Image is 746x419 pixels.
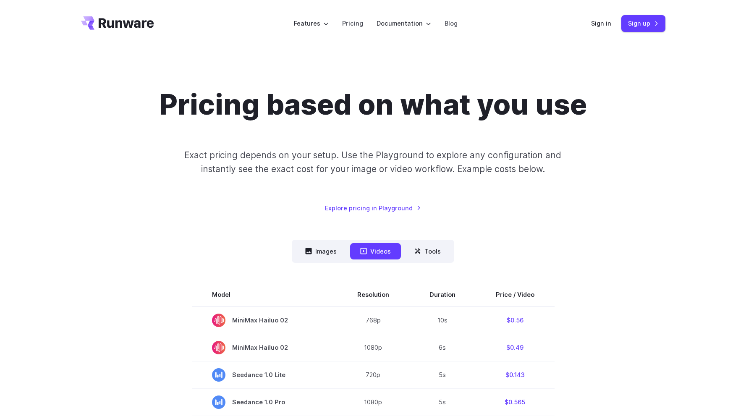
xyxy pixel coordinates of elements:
span: Seedance 1.0 Pro [212,395,317,409]
button: Tools [404,243,451,259]
label: Features [294,18,329,28]
td: 720p [337,361,409,388]
a: Sign in [591,18,611,28]
span: Seedance 1.0 Lite [212,368,317,382]
span: MiniMax Hailuo 02 [212,314,317,327]
h1: Pricing based on what you use [159,87,587,121]
p: Exact pricing depends on your setup. Use the Playground to explore any configuration and instantl... [168,148,577,176]
a: Explore pricing in Playground [325,203,421,213]
button: Images [295,243,347,259]
td: $0.143 [476,361,555,388]
td: 5s [409,388,476,416]
label: Documentation [377,18,431,28]
td: 1080p [337,388,409,416]
td: $0.565 [476,388,555,416]
td: $0.56 [476,306,555,334]
button: Videos [350,243,401,259]
th: Duration [409,283,476,306]
th: Price / Video [476,283,555,306]
td: $0.49 [476,334,555,361]
a: Sign up [621,15,665,31]
td: 768p [337,306,409,334]
th: Resolution [337,283,409,306]
a: Pricing [342,18,363,28]
span: MiniMax Hailuo 02 [212,341,317,354]
td: 6s [409,334,476,361]
th: Model [192,283,337,306]
td: 5s [409,361,476,388]
a: Blog [445,18,458,28]
td: 1080p [337,334,409,361]
td: 10s [409,306,476,334]
a: Go to / [81,16,154,30]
